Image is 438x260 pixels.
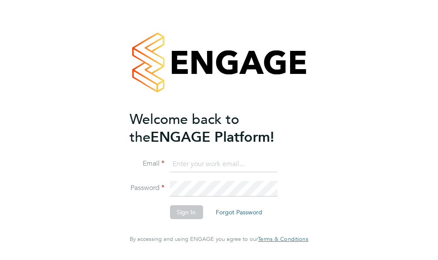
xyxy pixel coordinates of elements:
[209,205,269,219] button: Forgot Password
[170,205,203,219] button: Sign In
[258,236,308,243] a: Terms & Conditions
[130,111,239,146] span: Welcome back to the
[130,159,164,168] label: Email
[130,110,299,146] h2: ENGAGE Platform!
[258,235,308,243] span: Terms & Conditions
[130,183,164,193] label: Password
[170,157,277,172] input: Enter your work email...
[130,235,308,243] span: By accessing and using ENGAGE you agree to our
